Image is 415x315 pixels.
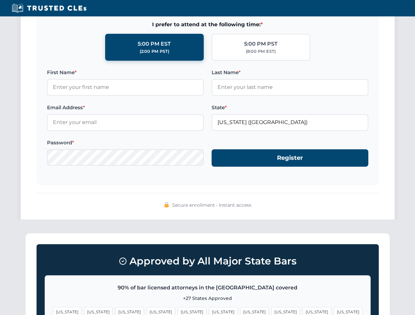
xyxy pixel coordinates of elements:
[45,252,371,270] h3: Approved by All Major State Bars
[140,48,169,55] div: (2:00 PM PST)
[212,149,368,167] button: Register
[47,69,204,76] label: First Name
[246,48,276,55] div: (8:00 PM EST)
[53,295,362,302] p: +27 States Approved
[172,201,251,209] span: Secure enrollment • Instant access
[47,114,204,131] input: Enter your email
[47,139,204,147] label: Password
[212,114,368,131] input: Florida (FL)
[47,20,368,29] span: I prefer to attend at the following time:
[138,40,171,48] div: 5:00 PM EST
[212,69,368,76] label: Last Name
[164,202,169,207] img: 🔒
[53,283,362,292] p: 90% of bar licensed attorneys in the [GEOGRAPHIC_DATA] covered
[47,104,204,112] label: Email Address
[47,79,204,95] input: Enter your first name
[212,79,368,95] input: Enter your last name
[212,104,368,112] label: State
[244,40,278,48] div: 5:00 PM PST
[10,3,88,13] img: Trusted CLEs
